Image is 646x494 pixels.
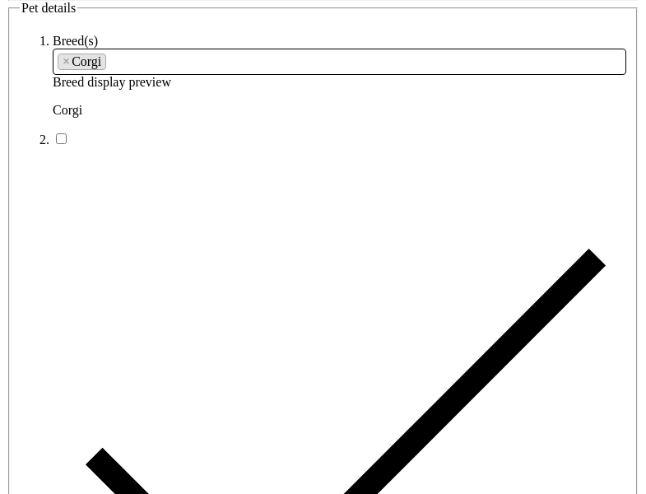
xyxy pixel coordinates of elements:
[58,54,106,70] li: Corgi
[53,34,98,48] label: Breed(s)
[53,34,626,118] li: Breed display preview
[21,1,76,15] span: Pet details
[63,54,70,69] span: ×
[53,103,626,118] p: Corgi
